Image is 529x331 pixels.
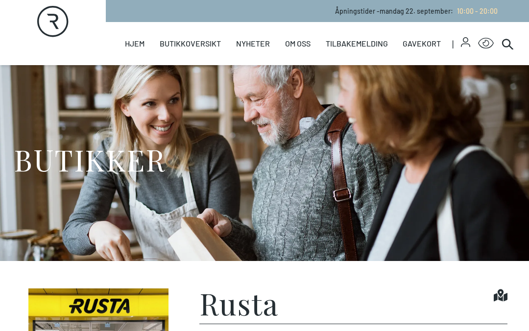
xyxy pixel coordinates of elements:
[478,36,494,51] button: Open Accessibility Menu
[335,6,498,16] p: Åpningstider - mandag 22. september :
[199,288,279,318] h1: Rusta
[452,22,461,65] span: |
[125,22,144,65] a: Hjem
[453,7,498,15] a: 10:00 - 20:00
[326,22,388,65] a: Tilbakemelding
[14,141,165,178] h1: BUTIKKER
[236,22,270,65] a: Nyheter
[457,7,498,15] span: 10:00 - 20:00
[160,22,221,65] a: Butikkoversikt
[403,22,441,65] a: Gavekort
[285,22,311,65] a: Om oss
